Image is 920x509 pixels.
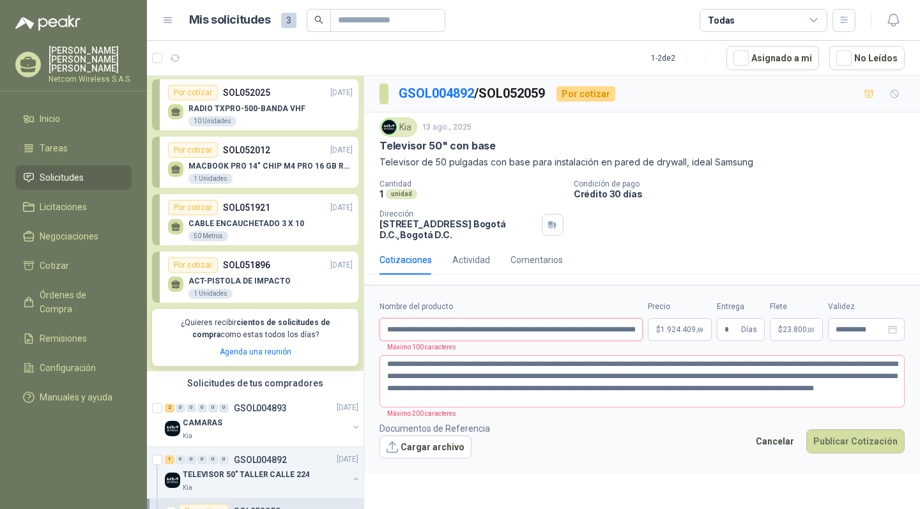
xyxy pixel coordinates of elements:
[40,331,87,346] span: Remisiones
[188,219,304,228] p: CABLE ENCAUCHETADO 3 X 10
[183,483,192,493] p: Kia
[197,404,207,413] div: 0
[330,144,353,156] p: [DATE]
[188,277,291,285] p: ACT-PISTOLA DE IMPACTO
[176,404,185,413] div: 0
[40,288,119,316] span: Órdenes de Compra
[188,104,305,113] p: RADIO TXPRO-500-BANDA VHF
[829,46,905,70] button: No Leídos
[648,318,712,341] p: $1.924.409,69
[168,85,218,100] div: Por cotizar
[219,455,229,464] div: 0
[49,46,132,73] p: [PERSON_NAME] [PERSON_NAME] [PERSON_NAME]
[40,361,96,375] span: Configuración
[379,218,537,240] p: [STREET_ADDRESS] Bogotá D.C. , Bogotá D.C.
[651,48,716,68] div: 1 - 2 de 2
[783,326,815,333] span: 23.800
[379,436,471,459] button: Cargar archivo
[15,165,132,190] a: Solicitudes
[379,118,417,137] div: Kia
[220,347,291,356] a: Agenda una reunión
[40,141,68,155] span: Tareas
[188,116,236,126] div: 10 Unidades
[452,253,490,267] div: Actividad
[661,326,703,333] span: 1.924.409
[330,259,353,271] p: [DATE]
[188,162,353,171] p: MACBOOK PRO 14" CHIP M4 PRO 16 GB RAM 1TB
[807,326,815,333] span: ,00
[223,201,270,215] p: SOL051921
[15,283,132,321] a: Órdenes de Compra
[40,200,87,214] span: Licitaciones
[165,421,180,436] img: Company Logo
[15,254,132,278] a: Cotizar
[234,455,287,464] p: GSOL004892
[15,385,132,409] a: Manuales y ayuda
[183,469,309,481] p: TELEVISOR 50" TALLER CALLE 224
[40,171,84,185] span: Solicitudes
[379,341,456,353] p: Máximo 100 caracteres
[717,301,765,313] label: Entrega
[15,136,132,160] a: Tareas
[176,455,185,464] div: 0
[152,137,358,188] a: Por cotizarSOL052012[DATE] MACBOOK PRO 14" CHIP M4 PRO 16 GB RAM 1TB1 Unidades
[15,195,132,219] a: Licitaciones
[168,257,218,273] div: Por cotizar
[806,429,905,453] button: Publicar Cotización
[192,318,330,339] b: cientos de solicitudes de compra
[749,429,801,453] button: Cancelar
[152,194,358,245] a: Por cotizarSOL051921[DATE] CABLE ENCAUCHETADO 3 X 1050 Metros
[386,189,417,199] div: unidad
[40,259,69,273] span: Cotizar
[379,407,456,419] p: Máximo 200 caracteres
[165,455,174,464] div: 1
[379,139,496,153] p: Televisor 50" con base
[168,142,218,158] div: Por cotizar
[40,390,112,404] span: Manuales y ayuda
[197,455,207,464] div: 0
[379,179,563,188] p: Cantidad
[314,15,323,24] span: search
[188,174,233,184] div: 1 Unidades
[183,417,222,429] p: CAMARAS
[165,400,361,441] a: 2 0 0 0 0 0 GSOL004893[DATE] Company LogoCAMARASKia
[165,452,361,493] a: 1 0 0 0 0 0 GSOL004892[DATE] Company LogoTELEVISOR 50" TALLER CALLE 224Kia
[152,79,358,130] a: Por cotizarSOL052025[DATE] RADIO TXPRO-500-BANDA VHF10 Unidades
[40,112,60,126] span: Inicio
[770,301,823,313] label: Flete
[147,58,364,371] div: Ocultar SolicitudesPor cotizarSOL052025[DATE] RADIO TXPRO-500-BANDA VHF10 UnidadesPor cotizarSOL0...
[379,209,537,218] p: Dirección
[219,404,229,413] div: 0
[399,86,474,101] a: GSOL004892
[147,371,364,395] div: Solicitudes de tus compradores
[188,289,233,299] div: 1 Unidades
[708,13,735,27] div: Todas
[726,46,819,70] button: Asignado a mi
[234,404,287,413] p: GSOL004893
[379,253,432,267] div: Cotizaciones
[330,87,353,99] p: [DATE]
[741,319,757,340] span: Días
[15,224,132,248] a: Negociaciones
[208,455,218,464] div: 0
[208,404,218,413] div: 0
[15,107,132,131] a: Inicio
[770,318,823,341] p: $ 23.800,00
[15,15,80,31] img: Logo peakr
[337,453,358,466] p: [DATE]
[189,11,271,29] h1: Mis solicitudes
[382,120,396,134] img: Company Logo
[40,229,98,243] span: Negociaciones
[574,179,915,188] p: Condición de pago
[281,13,296,28] span: 3
[15,356,132,380] a: Configuración
[165,404,174,413] div: 2
[223,258,270,272] p: SOL051896
[165,473,180,488] img: Company Logo
[379,188,383,199] p: 1
[337,402,358,414] p: [DATE]
[379,301,643,313] label: Nombre del producto
[379,422,490,436] p: Documentos de Referencia
[160,317,351,341] p: ¿Quieres recibir como estas todos los días?
[49,75,132,83] p: Netcom Wireless S.A.S.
